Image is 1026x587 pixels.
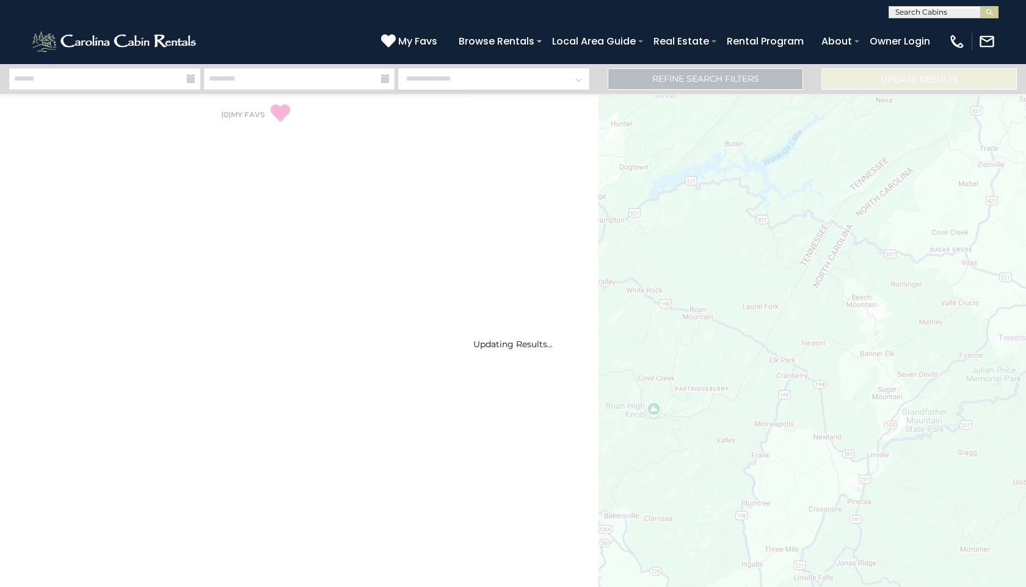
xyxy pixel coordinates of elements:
[721,31,810,52] a: Rental Program
[398,34,437,49] span: My Favs
[31,29,200,54] img: White-1-2.png
[864,31,936,52] a: Owner Login
[815,31,858,52] a: About
[978,33,995,50] img: mail-regular-white.png
[948,33,966,50] img: phone-regular-white.png
[453,31,540,52] a: Browse Rentals
[546,31,642,52] a: Local Area Guide
[381,34,440,49] a: My Favs
[647,31,715,52] a: Real Estate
